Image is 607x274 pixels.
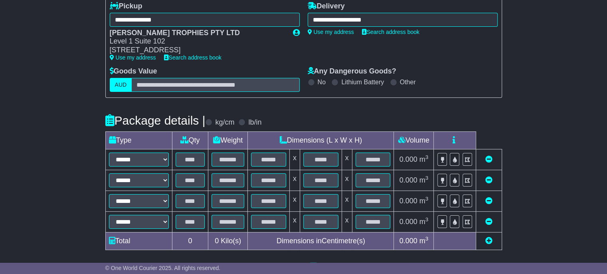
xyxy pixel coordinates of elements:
td: Type [105,131,172,149]
label: Any Dangerous Goods? [308,67,396,76]
td: Dimensions (L x W x H) [248,131,394,149]
sup: 3 [425,216,429,222]
label: Pickup [110,2,142,11]
span: m [419,218,429,226]
span: 0.000 [399,218,417,226]
label: Other [400,78,416,86]
a: Search address book [164,54,221,61]
td: Total [105,232,172,250]
a: Use my address [110,54,156,61]
div: Level 1 Suite 102 [110,37,285,46]
td: x [289,211,300,232]
a: Remove this item [485,197,492,205]
span: m [419,197,429,205]
span: 0 [215,237,219,245]
td: x [342,170,352,191]
label: Delivery [308,2,345,11]
span: 0.000 [399,197,417,205]
span: m [419,237,429,245]
div: [STREET_ADDRESS] [110,46,285,55]
a: Remove this item [485,218,492,226]
sup: 3 [425,236,429,242]
td: x [289,149,300,170]
h4: Package details | [105,114,206,127]
a: Remove this item [485,155,492,163]
td: x [289,191,300,211]
td: Kilo(s) [208,232,248,250]
label: kg/cm [215,118,234,127]
td: x [342,149,352,170]
label: lb/in [248,118,261,127]
a: Search address book [362,29,419,35]
td: Qty [172,131,208,149]
td: x [342,211,352,232]
sup: 3 [425,154,429,160]
a: Remove this item [485,176,492,184]
span: 0.000 [399,237,417,245]
span: © One World Courier 2025. All rights reserved. [105,265,221,271]
td: Weight [208,131,248,149]
td: x [289,170,300,191]
td: 0 [172,232,208,250]
span: 0.000 [399,176,417,184]
label: No [318,78,326,86]
label: Lithium Battery [341,78,384,86]
sup: 3 [425,196,429,202]
span: 0.000 [399,155,417,163]
sup: 3 [425,175,429,181]
label: AUD [110,78,132,92]
span: m [419,176,429,184]
label: Goods Value [110,67,157,76]
a: Use my address [308,29,354,35]
td: Volume [394,131,434,149]
div: [PERSON_NAME] TROPHIES PTY LTD [110,29,285,38]
a: Add new item [485,237,492,245]
td: Dimensions in Centimetre(s) [248,232,394,250]
td: x [342,191,352,211]
span: m [419,155,429,163]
